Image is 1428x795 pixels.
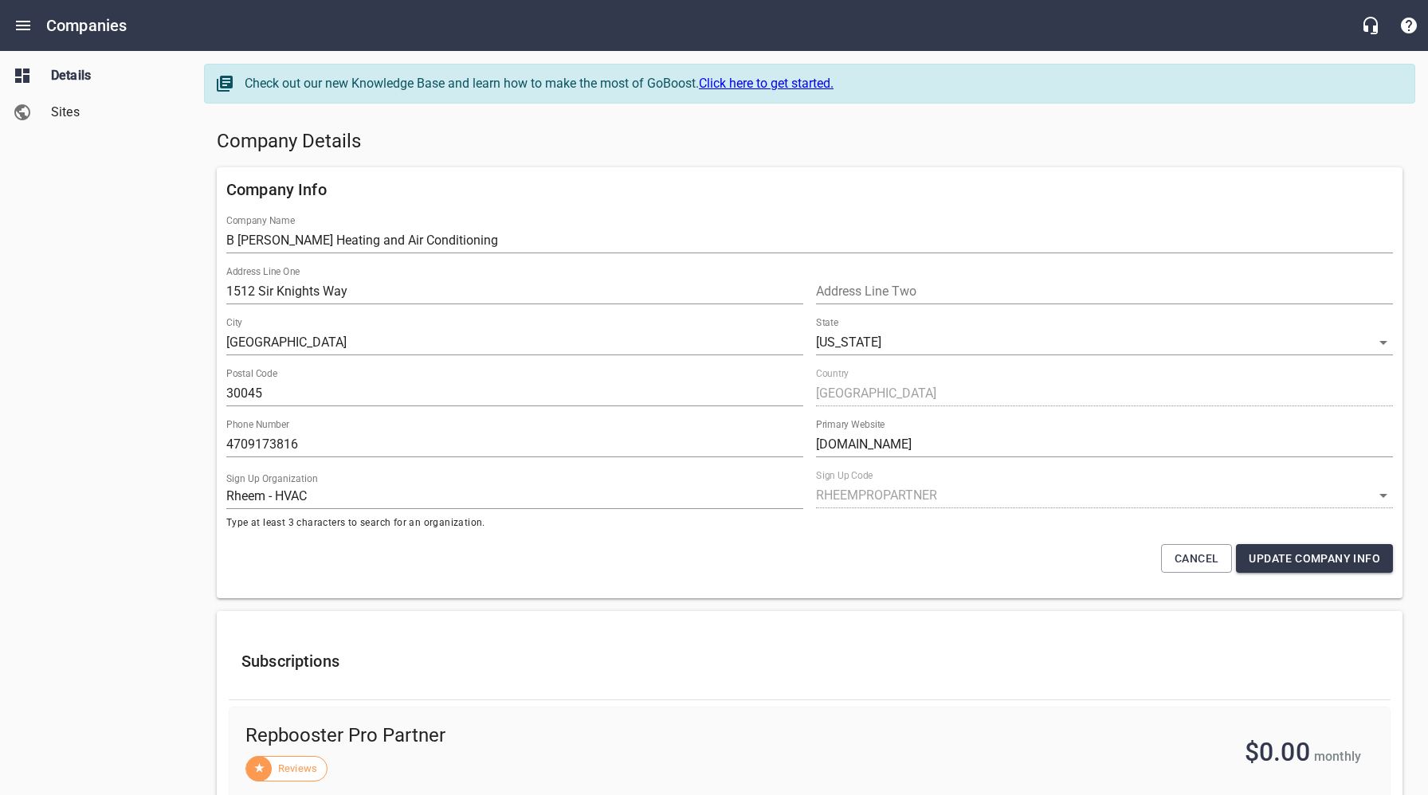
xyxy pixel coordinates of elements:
button: Update Company Info [1236,544,1393,574]
label: Company Name [226,216,295,225]
label: Primary Website [816,420,885,429]
label: City [226,318,242,327]
button: Live Chat [1351,6,1390,45]
span: monthly [1314,749,1361,764]
span: Details [51,66,172,85]
label: Country [816,369,849,378]
label: Postal Code [226,369,277,378]
span: Cancel [1175,549,1218,569]
div: Reviews [245,756,328,781]
label: Phone Number [226,420,289,429]
div: Check out our new Knowledge Base and learn how to make the most of GoBoost. [245,74,1399,93]
h5: Company Details [217,129,1402,155]
button: Support Portal [1390,6,1428,45]
h6: Companies [46,13,127,38]
h6: Company Info [226,177,1393,202]
span: Update Company Info [1249,549,1380,569]
span: Reviews [269,761,327,777]
span: Repbooster Pro Partner [245,723,833,749]
a: Click here to get started. [699,76,834,91]
button: Cancel [1161,544,1232,574]
span: Type at least 3 characters to search for an organization. [226,515,803,531]
h6: Subscriptions [241,648,1378,674]
label: State [816,318,838,327]
span: $0.00 [1245,737,1310,767]
label: Address Line One [226,267,300,276]
button: Open drawer [4,6,42,45]
input: Start typing to search organizations [226,484,803,509]
label: Sign Up Code [816,471,873,480]
span: Sites [51,103,172,122]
